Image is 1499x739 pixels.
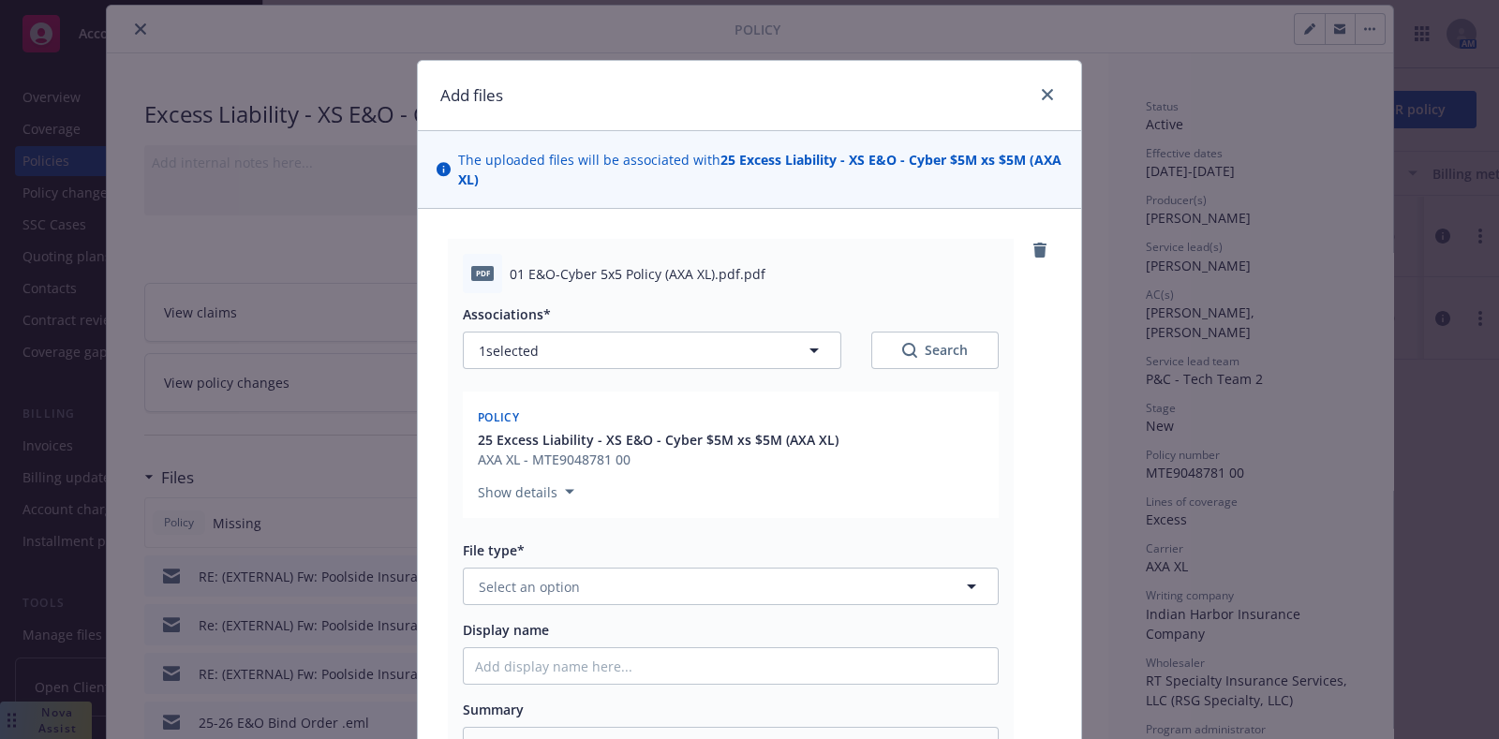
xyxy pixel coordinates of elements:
[463,568,999,605] button: Select an option
[464,648,998,684] input: Add display name here...
[463,621,549,639] span: Display name
[470,480,582,503] button: Show details
[463,541,525,559] span: File type*
[479,577,580,597] span: Select an option
[463,701,524,718] span: Summary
